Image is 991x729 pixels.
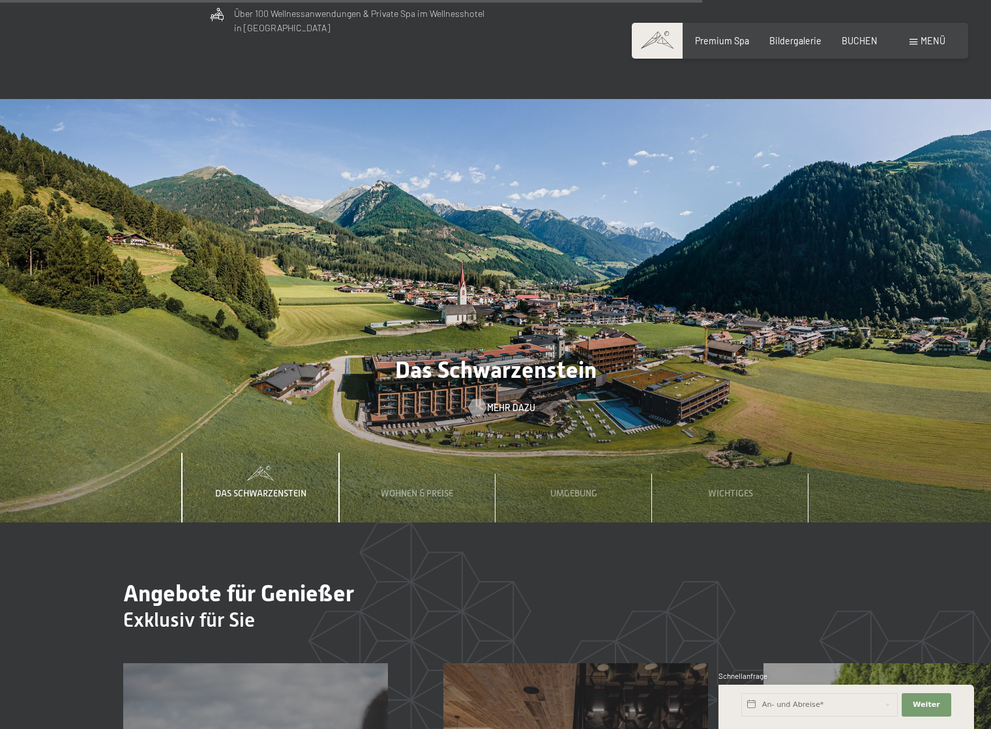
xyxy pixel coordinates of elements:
span: Weiter [913,700,940,710]
span: Angebote für Genießer [123,580,354,607]
a: Premium Spa [695,35,749,46]
span: Das Schwarzenstein [395,356,597,383]
span: Schnellanfrage [718,672,767,680]
span: Umgebung [550,488,597,498]
span: Exklusiv für Sie [123,608,255,631]
span: Wohnen & Preise [381,488,453,498]
a: BUCHEN [842,35,878,46]
button: Weiter [902,693,951,717]
a: Bildergalerie [769,35,821,46]
span: Mehr dazu [487,401,535,414]
p: Über 100 Wellnessanwendungen & Private Spa im Wellnesshotel in [GEOGRAPHIC_DATA] [234,7,487,36]
span: Menü [921,35,945,46]
span: Wichtiges [708,488,753,498]
a: Mehr dazu [469,401,523,414]
span: Das Schwarzenstein [215,488,306,498]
